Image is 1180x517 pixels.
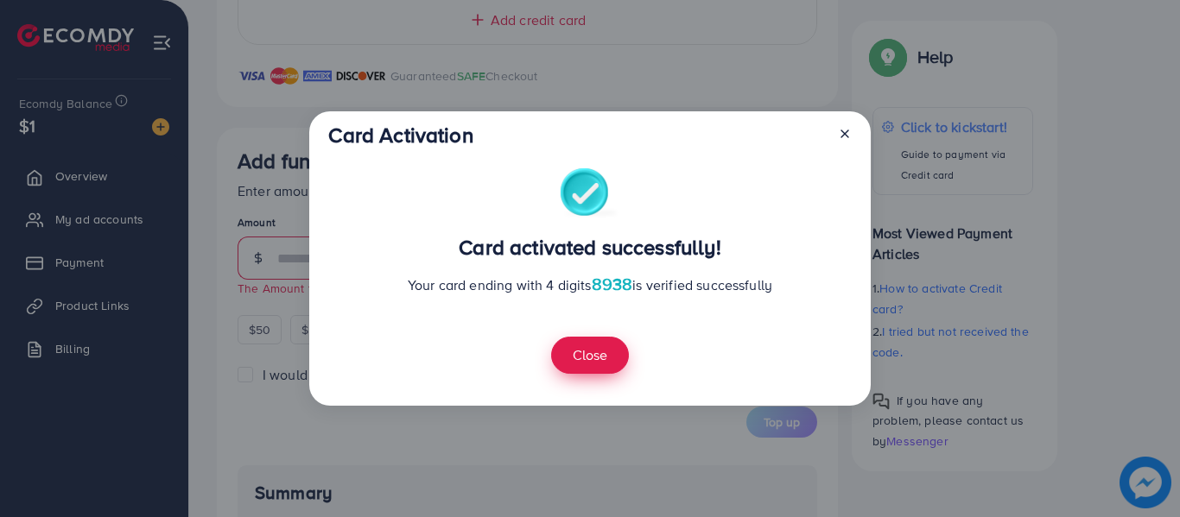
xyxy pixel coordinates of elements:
p: Your card ending with 4 digits is verified successfully [328,274,851,295]
button: Close [551,337,629,374]
img: success [560,168,621,221]
span: 8938 [592,271,633,296]
h3: Card Activation [328,123,473,148]
h3: Card activated successfully! [328,235,851,260]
